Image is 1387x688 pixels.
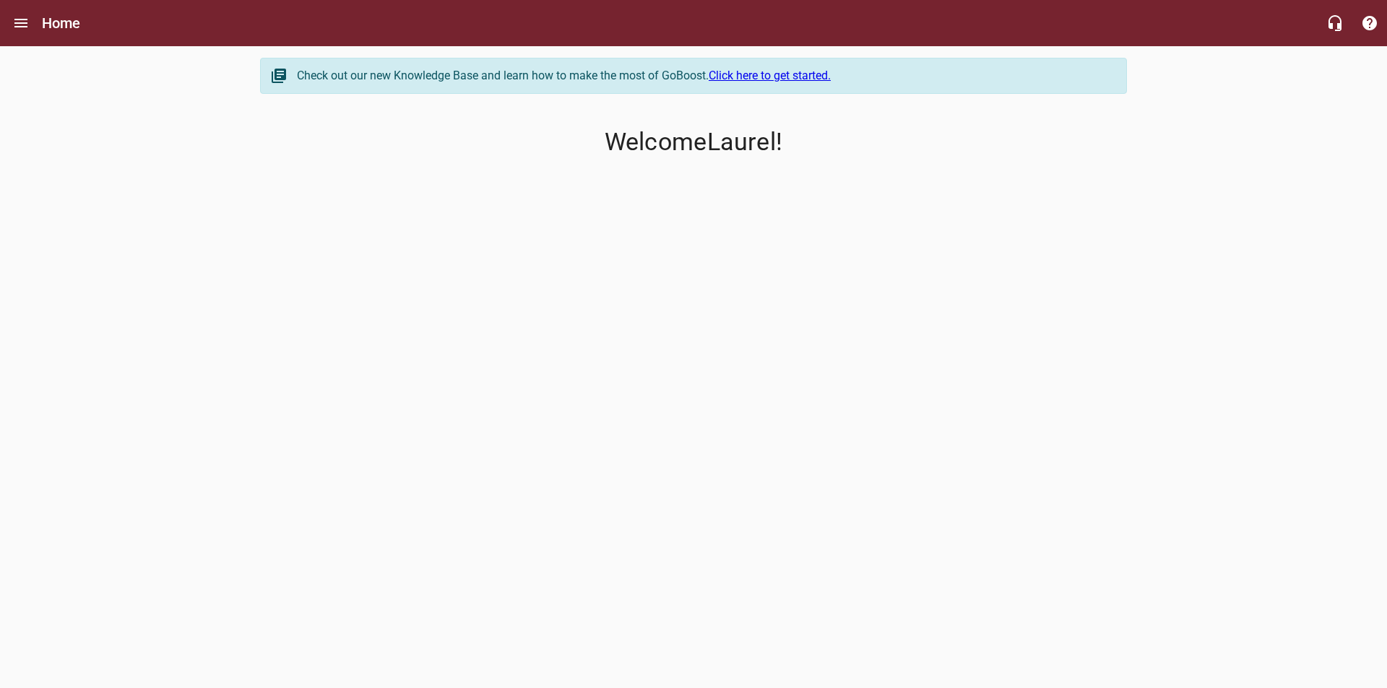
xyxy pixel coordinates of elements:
a: Click here to get started. [709,69,831,82]
h6: Home [42,12,81,35]
div: Check out our new Knowledge Base and learn how to make the most of GoBoost. [297,67,1112,84]
button: Support Portal [1352,6,1387,40]
button: Live Chat [1318,6,1352,40]
p: Welcome Laurel ! [260,128,1127,157]
button: Open drawer [4,6,38,40]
